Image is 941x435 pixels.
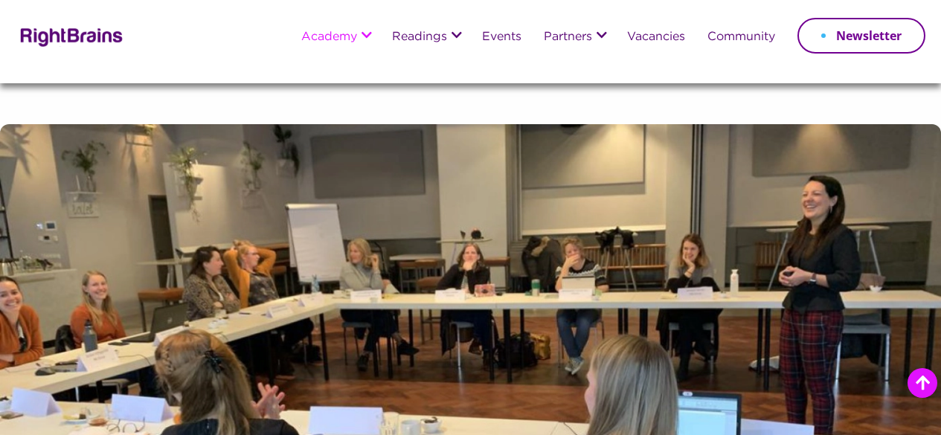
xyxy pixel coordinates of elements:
[392,31,447,44] a: Readings
[627,31,685,44] a: Vacancies
[707,31,775,44] a: Community
[544,31,592,44] a: Partners
[16,25,123,47] img: Rightbrains
[482,31,521,44] a: Events
[301,31,357,44] a: Academy
[797,18,925,54] a: Newsletter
